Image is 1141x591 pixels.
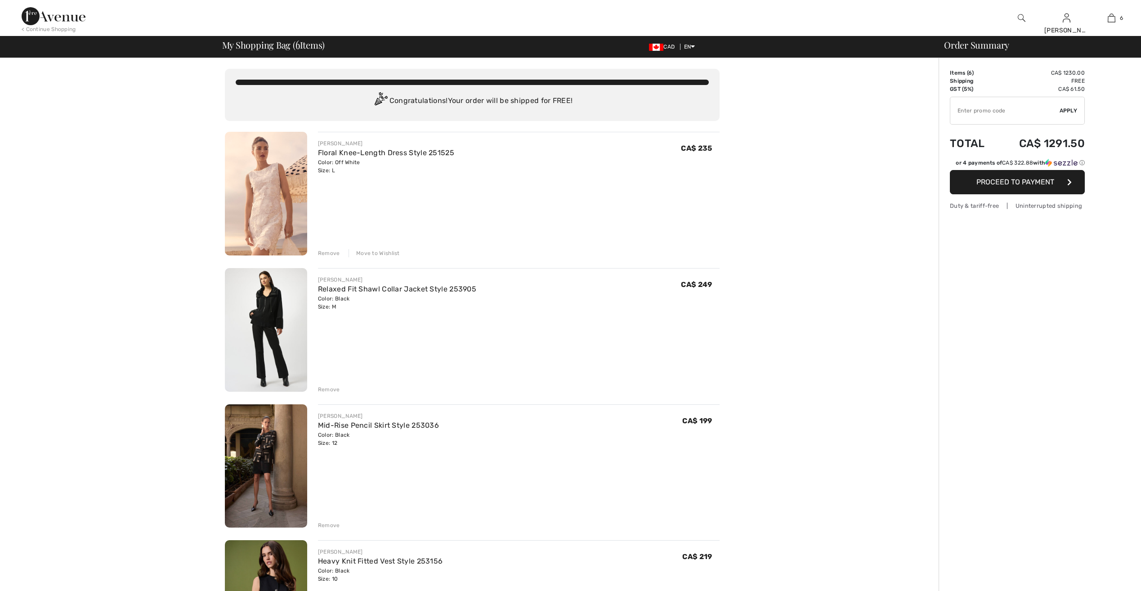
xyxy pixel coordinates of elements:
a: 6 [1089,13,1133,23]
td: Shipping [950,77,997,85]
img: search the website [1018,13,1025,23]
span: My Shopping Bag ( Items) [222,40,325,49]
div: Duty & tariff-free | Uninterrupted shipping [950,201,1085,210]
span: EN [684,44,695,50]
a: Sign In [1063,13,1070,22]
div: [PERSON_NAME] [318,276,476,284]
div: Color: Black Size: M [318,295,476,311]
td: CA$ 61.50 [997,85,1085,93]
div: Remove [318,249,340,257]
span: CA$ 199 [682,416,712,425]
div: or 4 payments of with [956,159,1085,167]
div: Move to Wishlist [349,249,400,257]
img: 1ère Avenue [22,7,85,25]
div: Color: Black Size: 10 [318,567,443,583]
span: Proceed to Payment [976,178,1054,186]
span: 6 [295,38,300,50]
div: [PERSON_NAME] [1044,26,1088,35]
td: Items ( ) [950,69,997,77]
div: Remove [318,521,340,529]
td: CA$ 1230.00 [997,69,1085,77]
a: Heavy Knit Fitted Vest Style 253156 [318,557,443,565]
div: [PERSON_NAME] [318,139,454,148]
div: Color: Off White Size: L [318,158,454,175]
div: Color: Black Size: 12 [318,431,439,447]
span: Apply [1060,107,1078,115]
a: Mid-Rise Pencil Skirt Style 253036 [318,421,439,430]
div: < Continue Shopping [22,25,76,33]
span: CA$ 235 [681,144,712,152]
img: Congratulation2.svg [371,92,389,110]
div: or 4 payments ofCA$ 322.88withSezzle Click to learn more about Sezzle [950,159,1085,170]
a: Relaxed Fit Shawl Collar Jacket Style 253905 [318,285,476,293]
img: My Bag [1108,13,1115,23]
div: Order Summary [933,40,1136,49]
img: Mid-Rise Pencil Skirt Style 253036 [225,404,307,528]
td: Free [997,77,1085,85]
button: Proceed to Payment [950,170,1085,194]
span: CA$ 219 [682,552,712,561]
img: Relaxed Fit Shawl Collar Jacket Style 253905 [225,268,307,392]
div: [PERSON_NAME] [318,412,439,420]
td: Total [950,128,997,159]
input: Promo code [950,97,1060,124]
span: CA$ 249 [681,280,712,289]
img: Floral Knee-Length Dress Style 251525 [225,132,307,255]
a: Floral Knee-Length Dress Style 251525 [318,148,454,157]
div: Remove [318,385,340,394]
td: GST (5%) [950,85,997,93]
div: [PERSON_NAME] [318,548,443,556]
span: CA$ 322.88 [1002,160,1033,166]
td: CA$ 1291.50 [997,128,1085,159]
span: 6 [1120,14,1123,22]
img: My Info [1063,13,1070,23]
img: Sezzle [1045,159,1078,167]
span: 6 [968,70,972,76]
div: Congratulations! Your order will be shipped for FREE! [236,92,709,110]
img: Canadian Dollar [649,44,663,51]
span: CAD [649,44,678,50]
